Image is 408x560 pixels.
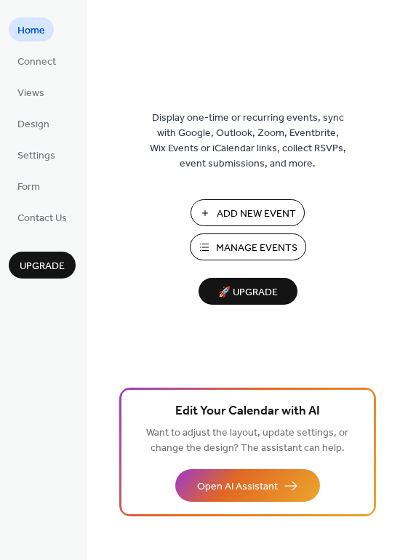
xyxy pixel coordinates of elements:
a: Views [9,80,53,104]
a: Form [9,174,49,198]
span: Form [17,180,40,195]
span: Add New Event [217,207,296,222]
span: Design [17,117,49,132]
button: Manage Events [190,233,306,260]
a: Design [9,111,58,135]
span: Upgrade [20,259,65,274]
span: Open AI Assistant [197,479,278,495]
span: Connect [17,55,56,70]
span: Display one-time or recurring events, sync with Google, Outlook, Zoom, Eventbrite, Wix Events or ... [150,111,346,172]
a: Connect [9,49,65,73]
span: Contact Us [17,211,67,226]
a: Contact Us [9,205,76,229]
button: Add New Event [191,199,305,226]
a: Settings [9,143,64,167]
a: Home [9,17,54,41]
span: Manage Events [216,241,297,256]
span: Settings [17,148,55,164]
span: Edit Your Calendar with AI [175,401,320,422]
span: Home [17,23,45,39]
span: Views [17,86,44,101]
span: 🚀 Upgrade [207,283,289,303]
button: Upgrade [9,252,76,279]
span: Want to adjust the layout, update settings, or change the design? The assistant can help. [146,423,348,458]
button: 🚀 Upgrade [199,278,297,305]
button: Open AI Assistant [175,469,320,502]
